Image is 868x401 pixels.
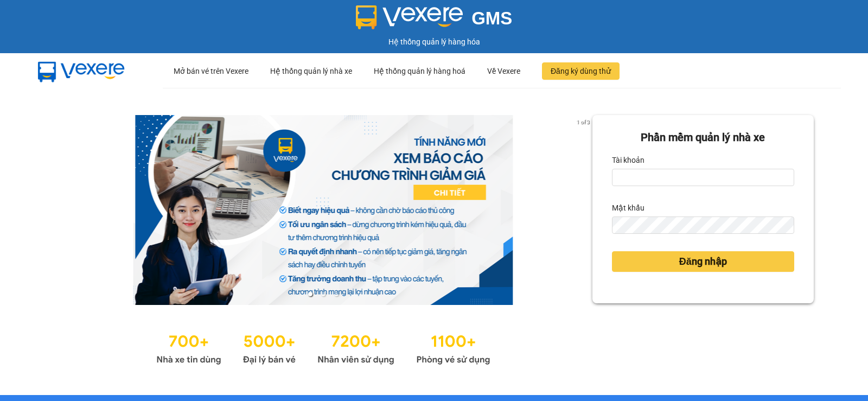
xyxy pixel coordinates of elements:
div: Hệ thống quản lý hàng hoá [374,54,465,88]
div: Hệ thống quản lý hàng hóa [3,36,865,48]
label: Tài khoản [612,151,644,169]
div: Về Vexere [487,54,520,88]
img: mbUUG5Q.png [27,53,136,89]
p: 1 of 3 [573,115,592,129]
input: Tài khoản [612,169,794,186]
label: Mật khẩu [612,199,644,217]
button: Đăng nhập [612,251,794,272]
div: Phần mềm quản lý nhà xe [612,129,794,146]
img: logo 2 [356,5,463,29]
div: Hệ thống quản lý nhà xe [270,54,352,88]
button: Đăng ký dùng thử [542,62,620,80]
span: GMS [471,8,512,28]
input: Mật khẩu [612,217,794,234]
button: next slide / item [577,115,592,305]
button: previous slide / item [54,115,69,305]
li: slide item 1 [308,292,312,296]
div: Mở bán vé trên Vexere [174,54,248,88]
li: slide item 3 [334,292,339,296]
img: Statistics.png [156,327,490,368]
span: Đăng ký dùng thử [551,65,611,77]
li: slide item 2 [321,292,325,296]
span: Đăng nhập [679,254,727,269]
a: GMS [356,16,513,25]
